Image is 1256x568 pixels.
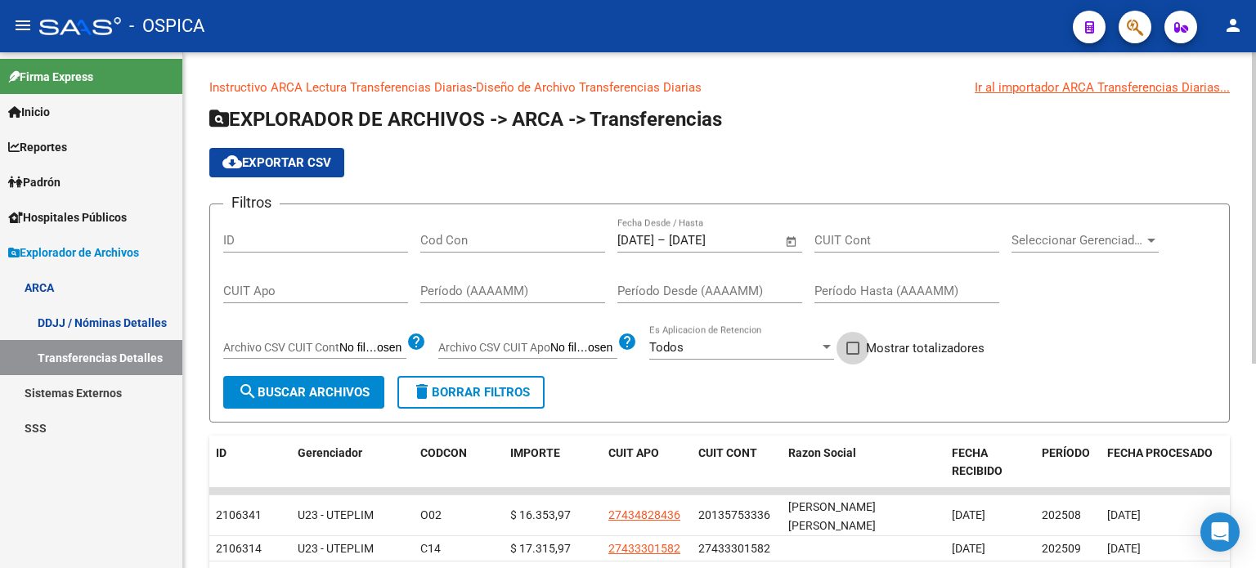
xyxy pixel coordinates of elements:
[608,446,659,459] span: CUIT APO
[952,446,1003,478] span: FECHA RECIBIDO
[1107,446,1213,459] span: FECHA PROCESADO
[866,338,985,358] span: Mostrar totalizadores
[223,376,384,409] button: Buscar Archivos
[412,385,530,400] span: Borrar Filtros
[698,506,770,525] div: 20135753336
[420,508,442,521] span: O02
[223,341,339,354] span: Archivo CSV CUIT Cont
[1035,436,1101,490] datatable-header-cell: PERÍODO
[476,80,702,95] a: Diseño de Archivo Transferencias Diarias
[216,508,262,521] span: 2106341
[216,446,227,459] span: ID
[608,508,680,521] span: 27434828436
[412,382,432,401] mat-icon: delete
[8,208,127,226] span: Hospitales Públicos
[510,446,560,459] span: IMPORTE
[952,542,985,555] span: [DATE]
[8,103,50,121] span: Inicio
[782,436,945,490] datatable-header-cell: Razon Social
[602,436,692,490] datatable-header-cell: CUIT APO
[788,500,876,532] span: [PERSON_NAME] [PERSON_NAME]
[339,341,406,356] input: Archivo CSV CUIT Cont
[414,436,471,490] datatable-header-cell: CODCON
[223,191,280,214] h3: Filtros
[1101,436,1223,490] datatable-header-cell: FECHA PROCESADO
[238,382,258,401] mat-icon: search
[510,542,571,555] span: $ 17.315,97
[945,436,1035,490] datatable-header-cell: FECHA RECIBIDO
[1107,508,1141,521] span: [DATE]
[617,233,654,248] input: Fecha inicio
[783,232,801,251] button: Open calendar
[698,446,757,459] span: CUIT CONT
[975,78,1230,96] div: Ir al importador ARCA Transferencias Diarias...
[550,341,617,356] input: Archivo CSV CUIT Apo
[1042,542,1081,555] span: 202509
[698,539,770,558] div: 27433301582
[8,138,67,156] span: Reportes
[438,341,550,354] span: Archivo CSV CUIT Apo
[420,542,441,555] span: C14
[238,385,370,400] span: Buscar Archivos
[298,508,374,521] span: U23 - UTEPLIM
[657,233,666,248] span: –
[209,108,722,131] span: EXPLORADOR DE ARCHIVOS -> ARCA -> Transferencias
[504,436,602,490] datatable-header-cell: IMPORTE
[952,508,985,521] span: [DATE]
[209,78,1230,96] p: -
[1223,16,1243,35] mat-icon: person
[222,155,331,170] span: Exportar CSV
[1200,512,1240,552] div: Open Intercom Messenger
[298,542,374,555] span: U23 - UTEPLIM
[788,446,856,459] span: Razon Social
[669,233,748,248] input: Fecha fin
[8,173,61,191] span: Padrón
[1107,542,1141,555] span: [DATE]
[1042,446,1090,459] span: PERÍODO
[420,446,467,459] span: CODCON
[649,340,684,355] span: Todos
[8,244,139,262] span: Explorador de Archivos
[216,542,262,555] span: 2106314
[8,68,93,86] span: Firma Express
[291,436,414,490] datatable-header-cell: Gerenciador
[617,332,637,351] mat-icon: help
[510,508,571,521] span: $ 16.353,97
[692,436,782,490] datatable-header-cell: CUIT CONT
[608,542,680,555] span: 27433301582
[209,148,344,177] button: Exportar CSV
[129,8,204,44] span: - OSPICA
[209,436,291,490] datatable-header-cell: ID
[298,446,362,459] span: Gerenciador
[222,152,242,172] mat-icon: cloud_download
[209,80,473,95] a: Instructivo ARCA Lectura Transferencias Diarias
[397,376,545,409] button: Borrar Filtros
[1012,233,1144,248] span: Seleccionar Gerenciador
[406,332,426,351] mat-icon: help
[1042,508,1081,521] span: 202508
[13,16,33,35] mat-icon: menu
